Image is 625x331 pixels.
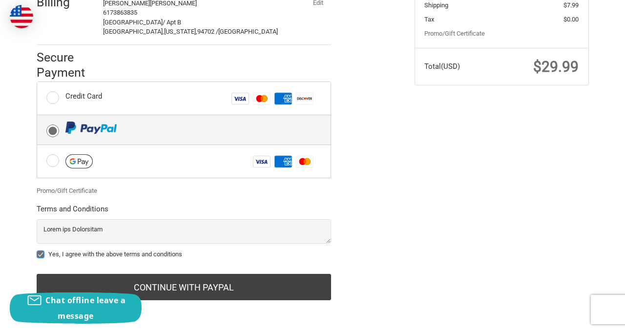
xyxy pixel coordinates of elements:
span: [US_STATE], [164,28,197,35]
label: Yes, I agree with the above terms and conditions [37,250,331,258]
span: Total (USD) [424,62,460,71]
legend: Terms and Conditions [37,204,108,219]
span: [GEOGRAPHIC_DATA] [103,19,163,26]
img: PayPal icon [65,122,117,134]
span: Shipping [424,1,448,9]
img: duty and tax information for United States [10,5,33,28]
button: Chat offline leave a message [10,292,142,324]
div: Credit Card [65,88,102,104]
span: Tax [424,16,434,23]
span: Chat offline leave a message [45,295,125,321]
span: 6173863835 [103,9,137,16]
span: / Apt B [163,19,181,26]
a: Promo/Gift Certificate [424,30,485,37]
span: 94702 / [197,28,218,35]
button: Continue with PayPal [37,274,331,300]
span: $0.00 [563,16,579,23]
h2: Secure Payment [37,50,103,81]
textarea: Lorem ips Dolorsitam Consectet adipisc Elit sed doei://tem.54i27.utl Etdolor ma aliq://eni.85a80.... [37,219,331,244]
span: $29.99 [533,58,579,75]
span: $7.99 [563,1,579,9]
img: Google Pay icon [65,154,93,169]
a: Promo/Gift Certificate [37,187,97,194]
span: [GEOGRAPHIC_DATA] [218,28,278,35]
span: [GEOGRAPHIC_DATA], [103,28,164,35]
